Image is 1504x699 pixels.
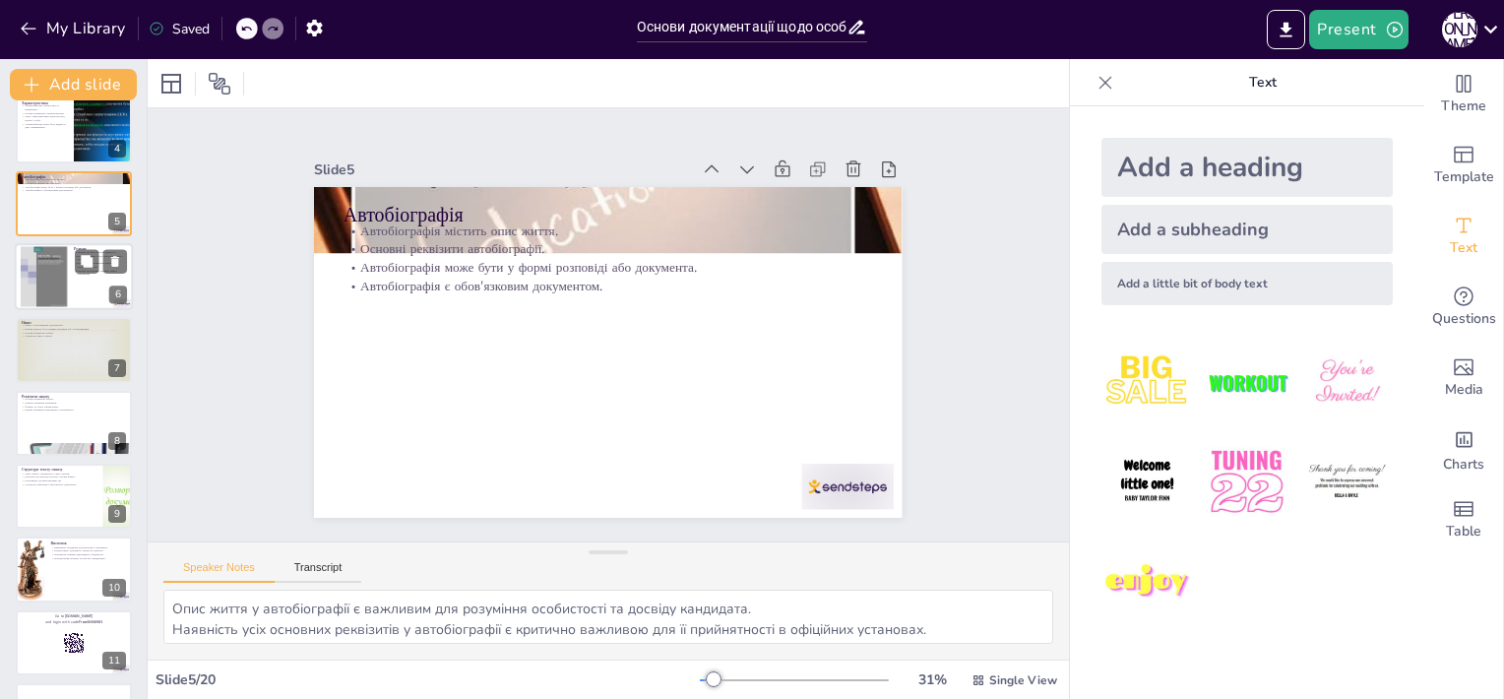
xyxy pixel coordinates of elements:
div: https://cdn.sendsteps.com/images/logo/sendsteps_logo_white.pnghttps://cdn.sendsteps.com/images/lo... [15,243,133,310]
p: Реквізити наказу [22,393,126,399]
span: Position [208,72,231,95]
div: Add text boxes [1424,201,1503,272]
p: Резюме [74,246,127,252]
span: Charts [1443,454,1484,476]
div: 8 [108,432,126,450]
p: Документація впливає на кар'єру працівників. [50,556,126,560]
button: Speaker Notes [163,561,275,583]
button: Export to PowerPoint [1267,10,1305,49]
p: Важливість дотримання вимог при складанні резюме. [74,261,127,268]
p: Констатуюча частина містить основні факти. [22,476,97,479]
p: Накази можуть бути індивідуальними або нормативними. [22,328,126,332]
button: My Library [15,13,134,44]
div: Add a subheading [1101,205,1393,254]
img: 5.jpeg [1201,436,1292,528]
button: Delete Slide [103,249,127,273]
p: Резюме містить короткі відомості. [74,250,127,254]
p: Автобіографія є обов'язковим документом. [366,197,875,378]
div: Add images, graphics, shapes or video [1424,343,1503,413]
img: 7.jpeg [1101,537,1193,628]
p: Наказ є розпорядчим документом. [22,324,126,328]
span: Table [1446,521,1481,542]
div: Add charts and graphs [1424,413,1503,484]
button: Transcript [275,561,362,583]
div: Add a heading [1101,138,1393,197]
div: Add a table [1424,484,1503,555]
p: and login with code [22,619,126,625]
button: Duplicate Slide [75,249,98,273]
p: Документи повинні відповідати стандартам. [50,552,126,556]
img: 3.jpeg [1301,337,1393,428]
div: Change the overall theme [1424,59,1503,130]
p: Основні реквізити характеристики. [22,111,68,115]
p: Автобіографія [22,173,126,179]
div: 5 [108,213,126,230]
p: Підпис керівника підтверджує легітимність. [22,409,126,413]
p: Формат та стиль оформлення. [22,405,126,409]
button: Add slide [10,69,137,100]
img: 6.jpeg [1301,436,1393,528]
img: 4.jpeg [1101,436,1193,528]
div: 7 [108,359,126,377]
span: Theme [1441,95,1486,117]
p: Резюме не повинно містити зайвої інформації. [74,269,127,276]
p: Висновок [50,540,126,545]
input: Insert title [637,13,847,41]
p: Структура тексту наказу. [22,335,126,339]
p: Розпорядча частина визначає дії. [22,479,97,483]
div: https://cdn.sendsteps.com/images/logo/sendsteps_logo_white.pnghttps://cdn.sendsteps.com/images/lo... [16,464,132,529]
p: Характеристика може бути видана в двох примірниках. [22,122,68,129]
span: Media [1445,379,1483,401]
div: https://cdn.sendsteps.com/images/logo/sendsteps_logo_white.pnghttps://cdn.sendsteps.com/images/lo... [16,391,132,456]
div: https://cdn.sendsteps.com/images/logo/sendsteps_logo_white.pnghttps://cdn.sendsteps.com/images/lo... [16,171,132,236]
div: 4 [16,97,132,162]
strong: [DOMAIN_NAME] [65,613,94,618]
p: Характеристика оцінює якості працівника. [22,104,68,111]
p: Основні реквізити автобіографії. [377,162,886,344]
div: Add ready made slides [1424,130,1503,201]
div: Add a little bit of body text [1101,262,1393,305]
textarea: Опис життя у автобіографії є важливим для розуміння особистості та досвіду кандидата. Наявність у... [163,590,1053,644]
p: Go to [22,613,126,619]
p: Автобіографія [387,125,899,315]
p: Автобіографія є обов'язковим документом. [22,188,126,192]
div: 11 [102,652,126,669]
p: Чіткість вказання реквізитів. [22,401,126,405]
div: Slide 5 [374,77,737,211]
div: [PERSON_NAME] [1442,12,1477,47]
p: Знання вимог допомагає уникнути помилок. [50,548,126,552]
div: https://cdn.sendsteps.com/images/logo/sendsteps_logo_white.pnghttps://cdn.sendsteps.com/images/lo... [16,317,132,382]
span: Template [1434,166,1494,188]
div: Layout [156,68,187,99]
div: 6 [109,286,127,303]
div: 11 [16,610,132,675]
div: 31 % [909,670,956,689]
span: Text [1450,237,1477,259]
div: 4 [108,140,126,158]
button: [PERSON_NAME] [1442,10,1477,49]
p: Основні реквізити наказу. [22,398,126,402]
p: Основні реквізити наказу. [22,332,126,336]
p: Резюме повинно бути структурованим і чітким. [74,254,127,261]
img: 1.jpeg [1101,337,1193,428]
p: Автобіографія може бути у формі розповіді або документа. [22,185,126,189]
p: Автобіографія містить опис життя. [22,177,126,181]
p: Автобіографія може бути у формі розповіді або документа. [372,179,881,360]
p: Структура забезпечує зрозумілість документа. [22,482,97,486]
span: Single View [989,672,1057,688]
span: Questions [1432,308,1496,330]
p: Наказ [22,320,126,326]
p: Текст наказу складається з двох частин. [22,472,97,476]
div: Saved [149,20,210,38]
p: Автобіографія містить опис життя. [383,145,892,326]
p: Правильне складання документації є важливим. [50,545,126,549]
p: Структура тексту наказу [22,467,97,473]
div: 9 [108,505,126,523]
div: Get real-time input from your audience [1424,272,1503,343]
img: 2.jpeg [1201,337,1292,428]
p: Text [1121,59,1405,106]
div: Slide 5 / 20 [156,670,700,689]
div: 10 [16,537,132,602]
p: Характеристика [22,100,68,106]
button: Present [1309,10,1408,49]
